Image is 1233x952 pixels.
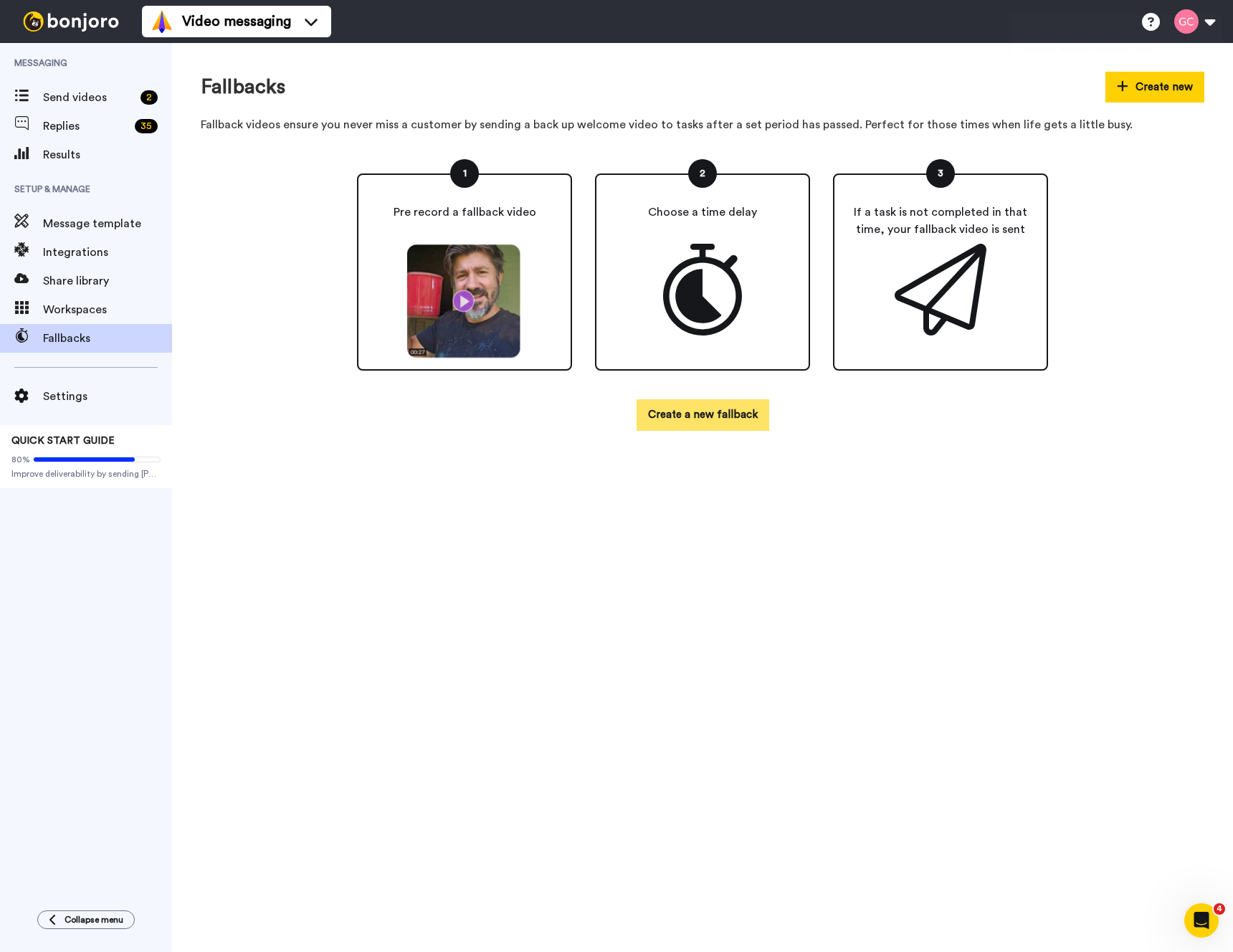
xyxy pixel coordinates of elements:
[43,89,135,106] span: Send videos
[201,117,1204,133] p: Fallback videos ensure you never miss a customer by sending a back up welcome video to tasks afte...
[846,204,1035,238] p: If a task is not completed in that time, your fallback video is sent
[201,76,285,98] h1: Fallbacks
[1019,42,1214,57] div: Fallback deleted successfully
[11,436,115,446] span: QUICK START GUIDE
[43,215,172,232] span: Message template
[1105,72,1204,103] button: Create new
[43,146,172,163] span: Results
[37,910,135,929] button: Collapse menu
[450,159,479,188] div: 1
[43,330,172,347] span: Fallbacks
[688,159,717,188] div: 2
[648,204,757,221] p: Choose a time delay
[11,454,30,465] span: 80%
[1184,903,1219,938] iframe: Intercom live chat
[401,244,528,358] img: matt.png
[1019,20,1214,42] div: Success
[637,399,769,430] button: Create a new fallback
[43,388,172,405] span: Settings
[151,10,173,33] img: vm-color.svg
[926,159,955,188] div: 3
[17,11,125,32] img: bj-logo-header-white.svg
[43,244,172,261] span: Integrations
[182,11,291,32] span: Video messaging
[43,118,129,135] span: Replies
[43,272,172,290] span: Share library
[135,119,158,133] div: 35
[65,914,123,925] span: Collapse menu
[1214,903,1225,915] span: 4
[394,204,536,221] p: Pre record a fallback video
[43,301,172,318] span: Workspaces
[11,468,161,480] span: Improve deliverability by sending [PERSON_NAME]’s from your own email
[141,90,158,105] div: 2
